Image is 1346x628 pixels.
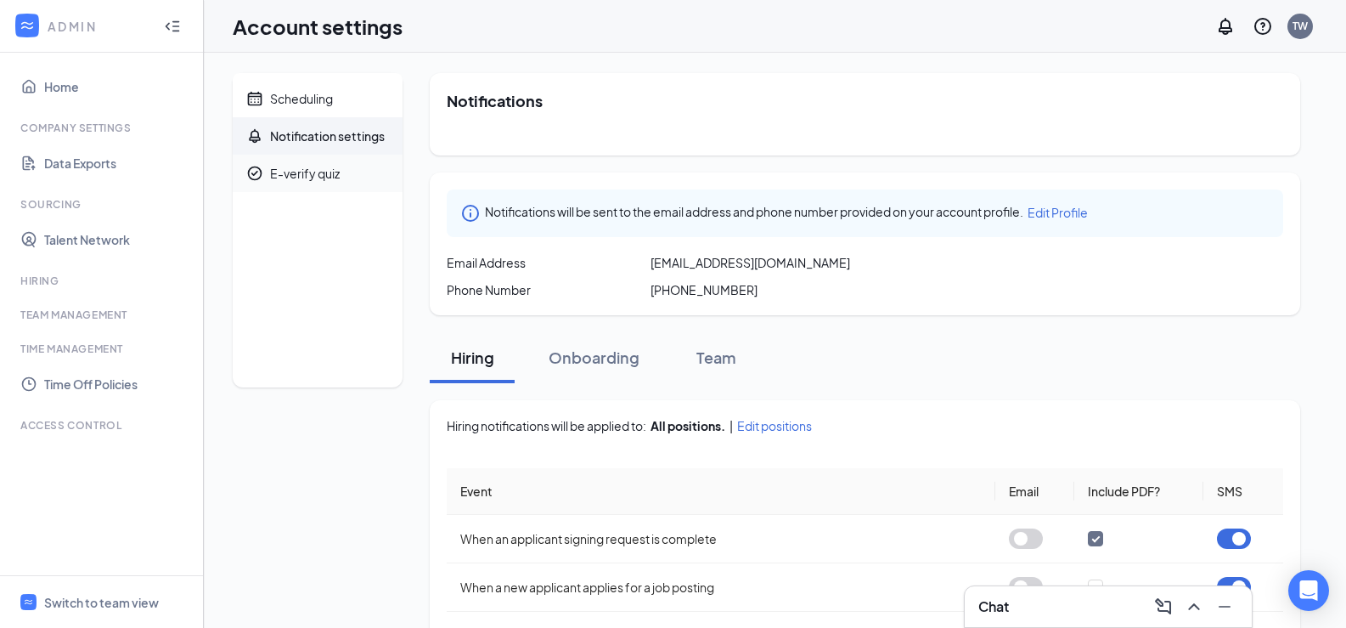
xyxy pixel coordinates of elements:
[44,70,189,104] a: Home
[20,418,186,433] div: Access control
[447,347,498,368] div: Hiring
[20,121,186,135] div: Company Settings
[246,127,263,144] svg: Bell
[20,197,186,212] div: Sourcing
[1184,597,1204,617] svg: ChevronUp
[650,281,757,298] span: [PHONE_NUMBER]
[729,417,733,434] span: |
[650,254,850,271] span: [EMAIL_ADDRESS][DOMAIN_NAME]
[1074,468,1203,515] th: Include PDF?
[447,254,526,271] span: Email Address
[1028,205,1088,220] span: Edit Profile
[1292,19,1308,33] div: TW
[44,146,189,180] a: Data Exports
[270,90,333,107] div: Scheduling
[995,468,1075,515] th: Email
[233,155,403,192] a: CheckmarkCircleE-verify quiz
[447,417,646,434] span: Hiring notifications will be applied to:
[1150,593,1177,620] button: ComposeMessage
[737,417,812,434] span: Edit positions
[1153,597,1174,617] svg: ComposeMessage
[690,347,741,368] div: Team
[1215,16,1236,37] svg: Notifications
[447,281,531,298] span: Phone Number
[20,342,186,356] div: Time Management
[246,165,263,182] svg: CheckmarkCircle
[1028,203,1088,223] a: Edit Profile
[549,347,639,368] div: Onboarding
[19,17,36,34] svg: WorkstreamLogo
[164,18,181,35] svg: Collapse
[447,563,995,612] td: When a new applicant applies for a job posting
[270,165,340,182] div: E-verify quiz
[20,274,186,288] div: Hiring
[1203,468,1283,515] th: SMS
[44,594,159,611] div: Switch to team view
[447,515,995,563] td: When an applicant signing request is complete
[1253,16,1273,37] svg: QuestionInfo
[1211,593,1238,620] button: Minimize
[23,597,34,608] svg: WorkstreamLogo
[20,308,186,322] div: Team Management
[447,468,995,515] th: Event
[460,203,481,223] svg: Info
[246,90,263,107] svg: Calendar
[447,90,1283,111] h2: Notifications
[48,18,149,35] div: ADMIN
[233,117,403,155] a: BellNotification settings
[233,80,403,117] a: CalendarScheduling
[978,597,1009,616] h3: Chat
[1288,570,1329,611] div: Open Intercom Messenger
[1214,597,1235,617] svg: Minimize
[650,417,725,434] div: All positions.
[1180,593,1208,620] button: ChevronUp
[44,223,189,257] a: Talent Network
[485,203,1023,223] span: Notifications will be sent to the email address and phone number provided on your account profile.
[270,127,385,144] div: Notification settings
[233,12,403,41] h1: Account settings
[44,367,189,401] a: Time Off Policies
